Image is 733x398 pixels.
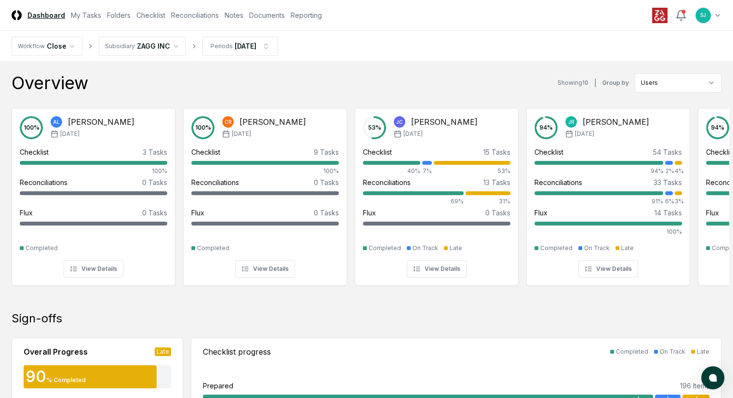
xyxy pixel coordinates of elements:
[203,346,271,358] div: Checklist progress
[24,346,88,358] div: Overall Progress
[12,311,721,326] div: Sign-offs
[450,244,462,252] div: Late
[197,244,229,252] div: Completed
[575,130,594,138] span: [DATE]
[466,197,510,206] div: 31%
[363,167,420,175] div: 40%
[142,208,167,218] div: 0 Tasks
[60,130,80,138] span: [DATE]
[142,177,167,187] div: 0 Tasks
[232,130,251,138] span: [DATE]
[534,167,663,175] div: 94%
[534,177,582,187] div: Reconciliations
[578,260,638,278] button: View Details
[534,227,682,236] div: 100%
[602,80,629,86] label: Group by
[225,119,232,126] span: CR
[202,37,278,56] button: Periods[DATE]
[534,197,663,206] div: 91%
[191,208,204,218] div: Flux
[12,73,88,93] div: Overview
[18,42,45,51] div: Workflow
[701,366,724,389] button: atlas-launcher
[20,208,33,218] div: Flux
[483,177,510,187] div: 13 Tasks
[540,244,573,252] div: Completed
[235,260,295,278] button: View Details
[697,347,709,356] div: Late
[652,8,667,23] img: ZAGG logo
[105,42,135,51] div: Subsidiary
[654,208,682,218] div: 14 Tasks
[363,208,376,218] div: Flux
[653,147,682,157] div: 54 Tasks
[20,167,167,175] div: 100%
[53,119,60,126] span: AL
[291,10,322,20] a: Reporting
[616,347,648,356] div: Completed
[675,197,682,206] div: 3%
[434,167,510,175] div: 53%
[155,347,171,356] div: Late
[203,381,233,391] div: Prepared
[12,10,22,20] img: Logo
[706,208,719,218] div: Flux
[27,10,65,20] a: Dashboard
[143,147,167,157] div: 3 Tasks
[675,167,682,175] div: 4%
[411,116,478,128] div: [PERSON_NAME]
[191,177,239,187] div: Reconciliations
[136,10,165,20] a: Checklist
[183,100,347,286] a: 100%CR[PERSON_NAME][DATE]Checklist9 Tasks100%Reconciliations0 TasksFlux0 TasksCompletedView Details
[314,208,339,218] div: 0 Tasks
[526,100,690,286] a: 94%JR[PERSON_NAME][DATE]Checklist54 Tasks94%2%4%Reconciliations33 Tasks91%6%3%Flux14 Tasks100%Com...
[12,100,175,286] a: 100%AL[PERSON_NAME][DATE]Checklist3 Tasks100%Reconciliations0 TasksFlux0 TasksCompletedView Details
[369,244,401,252] div: Completed
[46,376,86,385] div: % Completed
[396,119,403,126] span: JC
[665,167,672,175] div: 2%
[20,147,49,157] div: Checklist
[403,130,423,138] span: [DATE]
[211,42,233,51] div: Periods
[653,177,682,187] div: 33 Tasks
[107,10,131,20] a: Folders
[534,147,563,157] div: Checklist
[558,79,588,87] div: Showing 10
[680,381,709,391] div: 196 Items
[621,244,634,252] div: Late
[20,177,67,187] div: Reconciliations
[12,37,278,56] nav: breadcrumb
[191,147,220,157] div: Checklist
[26,244,58,252] div: Completed
[594,78,597,88] div: |
[225,10,243,20] a: Notes
[314,147,339,157] div: 9 Tasks
[660,347,685,356] div: On Track
[235,41,256,51] div: [DATE]
[422,167,432,175] div: 7%
[314,177,339,187] div: 0 Tasks
[363,177,411,187] div: Reconciliations
[191,167,339,175] div: 100%
[413,244,438,252] div: On Track
[240,116,306,128] div: [PERSON_NAME]
[363,197,464,206] div: 69%
[249,10,285,20] a: Documents
[68,116,134,128] div: [PERSON_NAME]
[485,208,510,218] div: 0 Tasks
[583,116,649,128] div: [PERSON_NAME]
[171,10,219,20] a: Reconciliations
[355,100,519,286] a: 53%JC[PERSON_NAME][DATE]Checklist15 Tasks40%7%53%Reconciliations13 Tasks69%31%Flux0 TasksComplete...
[568,119,574,126] span: JR
[24,369,46,385] div: 90
[665,197,673,206] div: 6%
[700,12,706,19] span: SJ
[71,10,101,20] a: My Tasks
[584,244,610,252] div: On Track
[483,147,510,157] div: 15 Tasks
[64,260,123,278] button: View Details
[363,147,392,157] div: Checklist
[534,208,547,218] div: Flux
[694,7,712,24] button: SJ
